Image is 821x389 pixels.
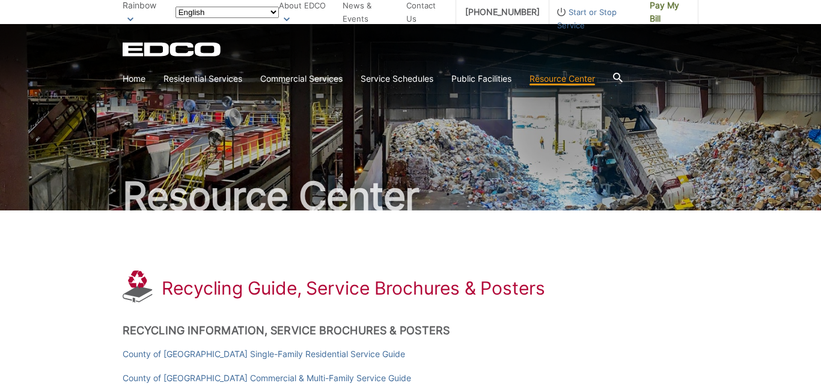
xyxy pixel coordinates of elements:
[123,177,698,215] h2: Resource Center
[163,72,242,85] a: Residential Services
[451,72,511,85] a: Public Facilities
[530,72,595,85] a: Resource Center
[162,277,545,299] h1: Recycling Guide, Service Brochures & Posters
[123,348,405,361] a: County of [GEOGRAPHIC_DATA] Single-Family Residential Service Guide
[361,72,433,85] a: Service Schedules
[260,72,343,85] a: Commercial Services
[175,7,279,18] select: Select a language
[123,372,411,385] a: County of [GEOGRAPHIC_DATA] Commercial & Multi-Family Service Guide
[123,42,222,57] a: EDCD logo. Return to the homepage.
[123,72,145,85] a: Home
[123,324,698,337] h2: Recycling Information, Service Brochures & Posters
